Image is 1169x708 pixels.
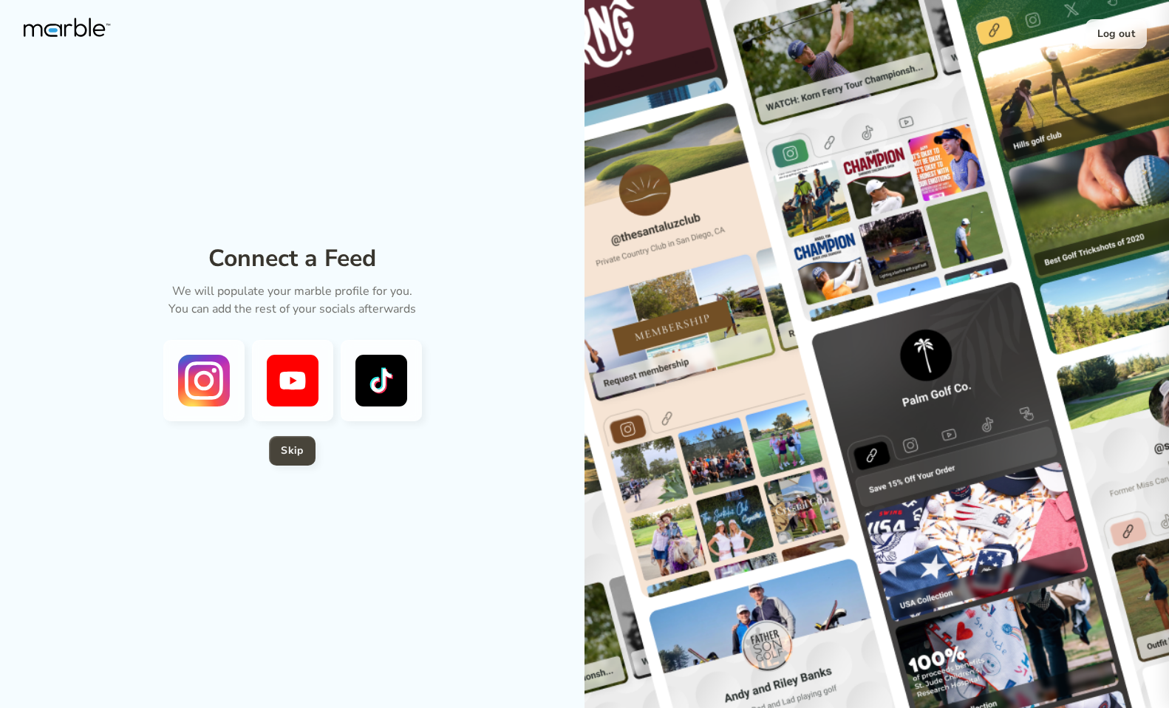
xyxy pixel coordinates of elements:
[172,282,412,300] p: We will populate your marble profile for you.
[281,442,303,460] h4: Skip
[269,436,315,466] button: Skip
[208,242,376,275] h1: Connect a Feed
[168,300,416,318] p: You can add the rest of your socials afterwards
[1085,19,1147,49] button: Log out
[1097,25,1135,43] h4: Log out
